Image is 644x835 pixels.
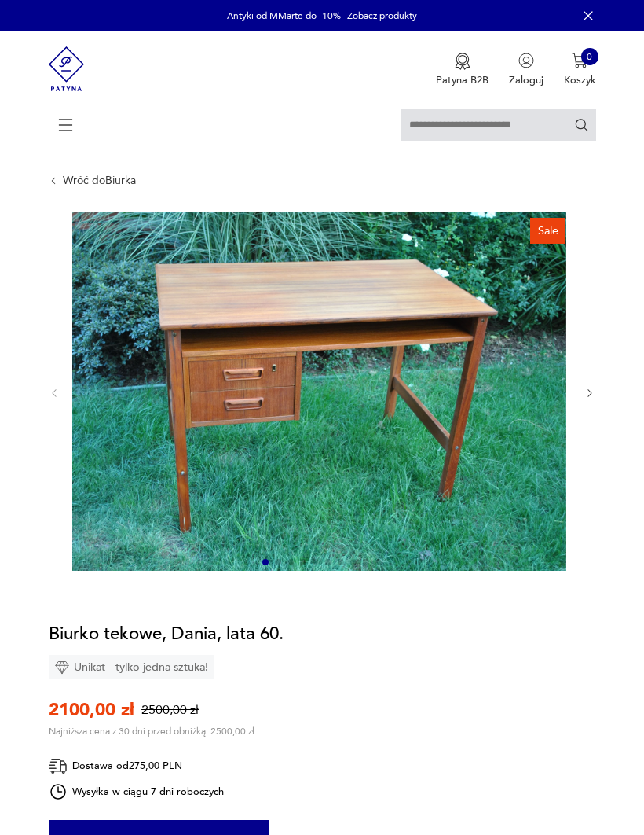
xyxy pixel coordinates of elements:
[49,782,224,801] div: Wysyłka w ciągu 7 dni roboczych
[509,53,543,87] button: Zaloguj
[72,212,566,571] img: Zdjęcie produktu Biurko tekowe, Dania, lata 60.
[49,756,68,776] img: Ikona dostawy
[227,9,341,22] p: Antyki od MMarte do -10%
[141,701,199,719] p: 2500,00 zł
[55,660,69,675] img: Ikona diamentu
[49,655,214,679] div: Unikat - tylko jedna sztuka!
[49,31,85,107] img: Patyna - sklep z meblami i dekoracjami vintage
[347,9,417,22] a: Zobacz produkty
[581,48,598,65] div: 0
[49,725,254,738] p: Najniższa cena z 30 dni przed obniżką: 2500,00 zł
[49,622,284,646] h1: Biurko tekowe, Dania, lata 60.
[518,53,534,68] img: Ikonka użytkownika
[49,756,224,776] div: Dostawa od 275,00 PLN
[530,218,565,245] div: Sale
[572,53,587,68] img: Ikona koszyka
[455,53,470,70] img: Ikona medalu
[436,53,488,87] a: Ikona medaluPatyna B2B
[509,73,543,87] p: Zaloguj
[436,73,488,87] p: Patyna B2B
[436,53,488,87] button: Patyna B2B
[49,698,134,722] p: 2100,00 zł
[63,175,136,187] a: Wróć doBiurka
[564,53,596,87] button: 0Koszyk
[574,117,589,132] button: Szukaj
[564,73,596,87] p: Koszyk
